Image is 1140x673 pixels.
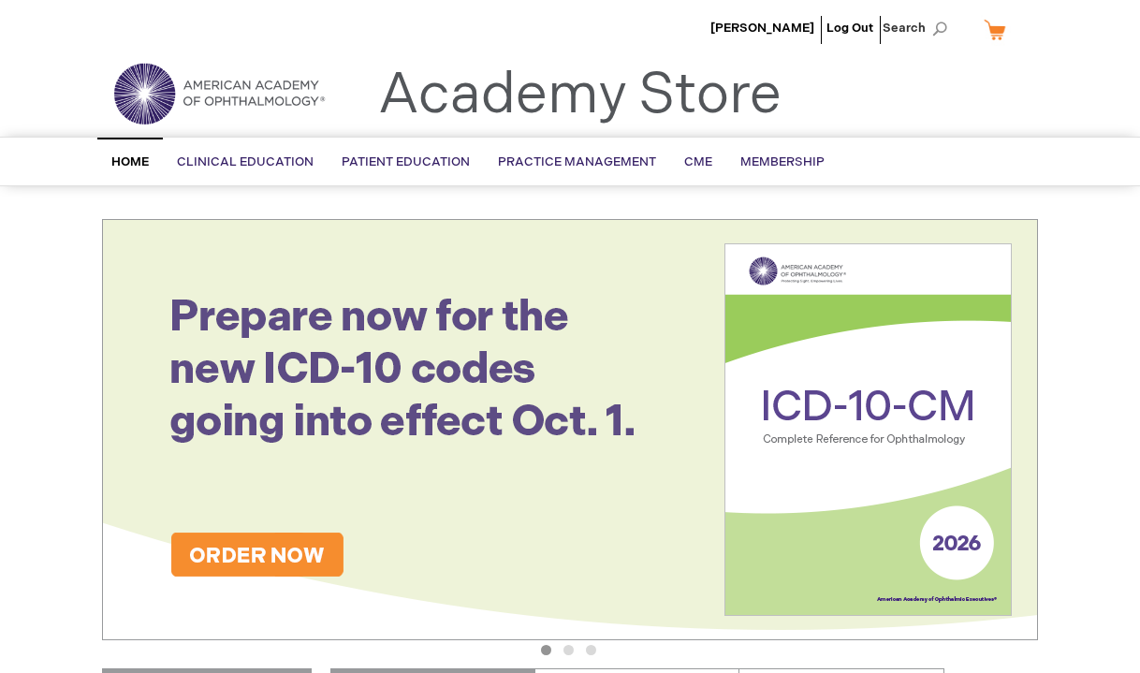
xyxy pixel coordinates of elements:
a: Log Out [826,21,873,36]
span: CME [684,154,712,169]
span: Membership [740,154,825,169]
a: Academy Store [378,62,782,129]
button: 1 of 3 [541,645,551,655]
button: 3 of 3 [586,645,596,655]
span: Patient Education [342,154,470,169]
span: Clinical Education [177,154,314,169]
span: Search [883,9,954,47]
span: Home [111,154,149,169]
button: 2 of 3 [563,645,574,655]
a: [PERSON_NAME] [710,21,814,36]
span: Practice Management [498,154,656,169]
